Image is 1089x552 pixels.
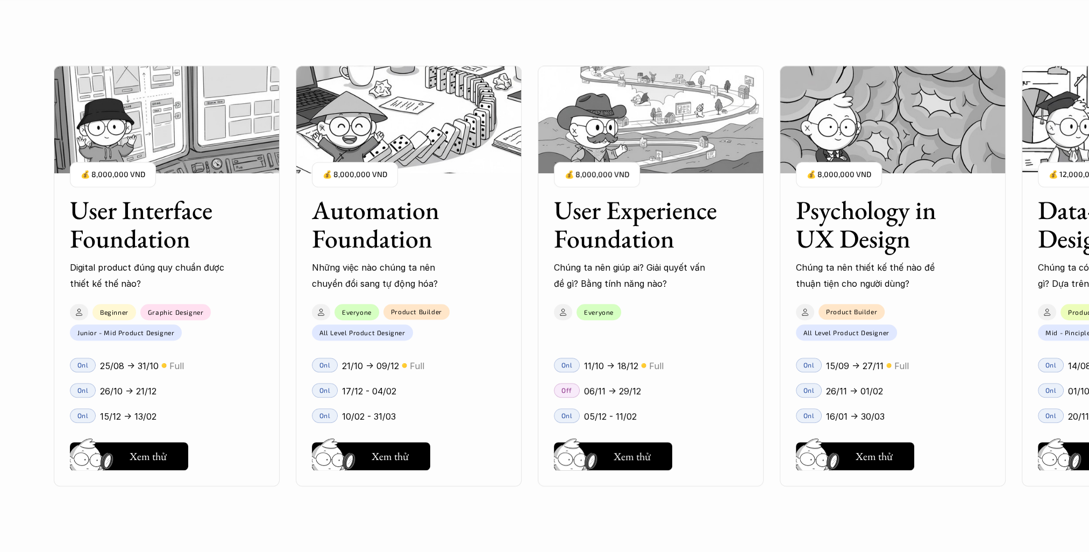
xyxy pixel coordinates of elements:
p: Product Builder [391,308,442,315]
p: Junior - Mid Product Designer [77,329,174,336]
button: Xem thử [70,442,188,470]
h3: User Interface Foundation [70,196,237,253]
p: Những việc nào chúng ta nên chuyển đổi sang tự động hóa? [312,259,468,292]
h3: Psychology in UX Design [796,196,963,253]
p: Chúng ta nên giúp ai? Giải quyết vấn đề gì? Bằng tính năng nào? [554,259,710,292]
p: 10/02 - 31/03 [342,408,396,424]
p: Beginner [100,308,129,316]
p: Everyone [342,308,372,316]
p: Full [894,358,909,374]
h5: Xem thử [130,449,167,464]
p: Graphic Designer [148,308,204,316]
p: Onl [1045,386,1057,394]
h3: Automation Foundation [312,196,479,253]
p: 15/09 -> 27/11 [826,358,884,374]
p: 💰 8,000,000 VND [81,167,145,182]
h5: Xem thử [614,449,651,464]
p: 💰 8,000,000 VND [565,167,629,182]
h5: Xem thử [372,449,409,464]
p: Onl [319,386,331,394]
a: Xem thử [554,438,672,470]
p: Full [169,358,184,374]
button: Xem thử [312,442,430,470]
h5: Xem thử [856,449,893,464]
p: Full [410,358,424,374]
p: Onl [561,412,573,419]
p: Onl [1045,412,1057,419]
a: Xem thử [312,438,430,470]
p: 21/10 -> 09/12 [342,358,399,374]
p: Chúng ta nên thiết kế thế nào để thuận tiện cho người dùng? [796,259,952,292]
p: 💰 8,000,000 VND [807,167,871,182]
a: Xem thử [796,438,914,470]
p: 05/12 - 11/02 [584,408,637,424]
button: Xem thử [796,442,914,470]
p: 25/08 -> 31/10 [100,358,159,374]
p: All Level Product Designer [319,329,405,336]
p: Onl [319,361,331,369]
p: Onl [319,412,331,419]
p: Off [561,386,572,394]
p: Product Builder [826,308,877,315]
p: 11/10 -> 18/12 [584,358,638,374]
p: Onl [803,386,815,394]
p: 16/01 -> 30/03 [826,408,885,424]
p: Onl [803,361,815,369]
p: 26/10 -> 21/12 [100,383,156,399]
a: Xem thử [70,438,188,470]
h3: User Experience Foundation [554,196,721,253]
p: Onl [803,412,815,419]
p: All Level Product Designer [803,329,889,336]
p: 17/12 - 04/02 [342,383,396,399]
p: 15/12 -> 13/02 [100,408,156,424]
p: 06/11 -> 29/12 [584,383,641,399]
p: Full [649,358,664,374]
p: 🟡 [161,362,167,370]
p: 26/11 -> 01/02 [826,383,883,399]
p: 🟡 [886,362,892,370]
p: 🟡 [641,362,646,370]
p: Digital product đúng quy chuẩn được thiết kế thế nào? [70,259,226,292]
button: Xem thử [554,442,672,470]
p: Onl [561,361,573,369]
p: 🟡 [402,362,407,370]
p: Everyone [584,308,614,316]
p: 💰 8,000,000 VND [323,167,387,182]
p: Onl [1045,361,1057,369]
